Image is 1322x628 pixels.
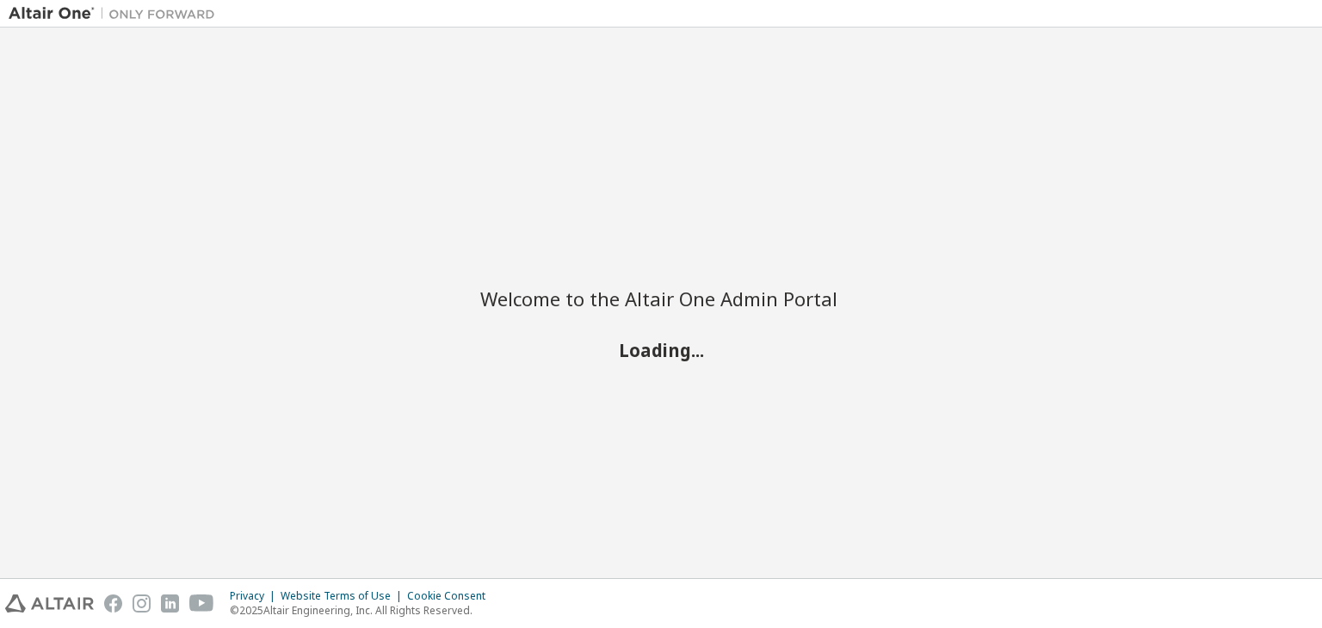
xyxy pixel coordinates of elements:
[189,594,214,613] img: youtube.svg
[281,589,407,603] div: Website Terms of Use
[230,603,496,618] p: © 2025 Altair Engineering, Inc. All Rights Reserved.
[5,594,94,613] img: altair_logo.svg
[9,5,224,22] img: Altair One
[133,594,151,613] img: instagram.svg
[104,594,122,613] img: facebook.svg
[480,286,842,311] h2: Welcome to the Altair One Admin Portal
[407,589,496,603] div: Cookie Consent
[230,589,281,603] div: Privacy
[161,594,179,613] img: linkedin.svg
[480,339,842,361] h2: Loading...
